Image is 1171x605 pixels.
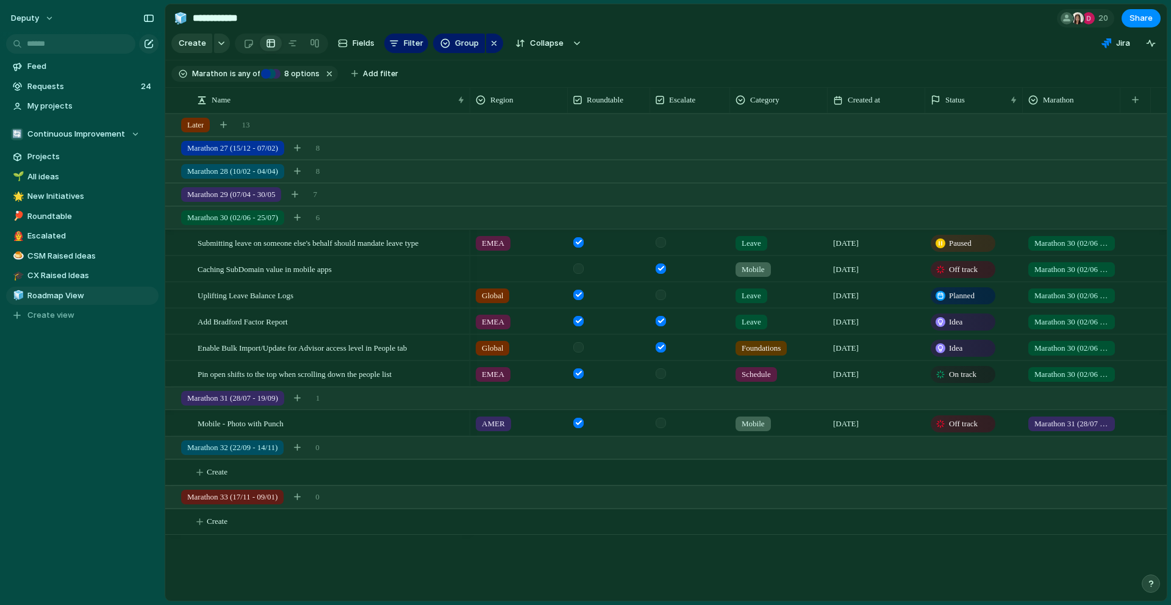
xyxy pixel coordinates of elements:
span: Global [482,342,503,354]
button: 8 options [261,67,322,81]
span: Foundations [742,342,781,354]
button: Fields [333,34,379,53]
span: 8 [281,69,291,78]
span: Escalate [669,94,695,106]
span: Idea [949,342,962,354]
span: Filter [404,37,423,49]
span: [DATE] [833,316,859,328]
button: isany of [227,67,262,81]
span: Group [455,37,479,49]
span: Leave [742,237,761,249]
span: Collapse [530,37,564,49]
span: Marathon [1043,94,1074,106]
span: On track [949,368,976,381]
button: Add filter [344,65,406,82]
span: EMEA [482,237,504,249]
span: Caching SubDomain value in mobile apps [198,262,332,276]
div: 🔄 [11,128,23,140]
span: Created at [848,94,880,106]
span: Off track [949,263,978,276]
span: Marathon 30 (02/06 - 25/07) [1034,368,1109,381]
span: Roundtable [587,94,623,106]
a: 🌟New Initiatives [6,187,159,206]
button: Create view [6,306,159,324]
span: Submitting leave on someone else's behalf should mandate leave type [198,235,418,249]
span: Feed [27,60,154,73]
span: Category [750,94,779,106]
span: Marathon 30 (02/06 - 25/07) [1034,290,1109,302]
span: 8 [316,165,320,177]
span: is [230,68,236,79]
span: Share [1130,12,1153,24]
span: Schedule [742,368,771,381]
button: 👨‍🚒 [11,230,23,242]
span: All ideas [27,171,154,183]
span: Uplifting Leave Balance Logs [198,288,293,302]
span: 13 [242,119,249,131]
span: Marathon 30 (02/06 - 25/07) [1034,316,1109,328]
span: Name [212,94,231,106]
span: Leave [742,290,761,302]
span: Add filter [363,68,398,79]
span: Mobile [742,418,765,430]
span: [DATE] [833,263,859,276]
span: [DATE] [833,342,859,354]
span: CSM Raised Ideas [27,250,154,262]
span: CX Raised Ideas [27,270,154,282]
span: any of [236,68,260,79]
span: Marathon 27 (15/12 - 07/02) [187,142,278,154]
a: 👨‍🚒Escalated [6,227,159,245]
a: 🏓Roundtable [6,207,159,226]
span: Region [490,94,514,106]
span: Pin open shifts to the top when scrolling down the people list [198,367,392,381]
button: deputy [5,9,60,28]
a: Projects [6,148,159,166]
span: Fields [353,37,374,49]
span: Marathon 30 (02/06 - 25/07) [1034,342,1109,354]
div: 🏓 [13,209,21,223]
button: 🧊 [171,9,190,28]
button: 🎓 [11,270,23,282]
button: 🏓 [11,210,23,223]
div: 🌟 [13,190,21,204]
span: [DATE] [833,290,859,302]
span: Marathon 31 (28/07 - 19/09) [187,392,278,404]
span: Marathon 30 (02/06 - 25/07) [1034,263,1109,276]
span: Jira [1116,37,1130,49]
span: Create [179,37,206,49]
span: 7 [313,188,317,201]
button: 🔄Continuous Improvement [6,125,159,143]
span: Create [207,466,227,478]
span: 20 [1098,12,1112,24]
a: Requests24 [6,77,159,96]
span: EMEA [482,316,504,328]
span: deputy [11,12,39,24]
span: [DATE] [833,418,859,430]
div: 🌱 [13,170,21,184]
a: My projects [6,97,159,115]
span: Marathon 29 (07/04 - 30/05 [187,188,275,201]
span: Projects [27,151,154,163]
button: Group [433,34,485,53]
div: 🎓CX Raised Ideas [6,267,159,285]
span: Marathon 31 (28/07 - 19/09) [1034,418,1109,430]
button: 🌟 [11,190,23,202]
span: Marathon 32 (22/09 - 14/11) [187,442,278,454]
span: Leave [742,316,761,328]
span: [DATE] [833,368,859,381]
span: Marathon 30 (02/06 - 25/07) [187,212,278,224]
span: Mobile - Photo with Punch [198,416,284,430]
button: 🧊 [11,290,23,302]
span: Global [482,290,503,302]
span: Escalated [27,230,154,242]
span: Continuous Improvement [27,128,125,140]
span: Marathon 33 (17/11 - 09/01) [187,491,278,503]
a: 🧊Roadmap View [6,287,159,305]
span: AMER [482,418,505,430]
a: 🍮CSM Raised Ideas [6,247,159,265]
span: Paused [949,237,972,249]
a: 🌱All ideas [6,168,159,186]
span: Off track [949,418,978,430]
